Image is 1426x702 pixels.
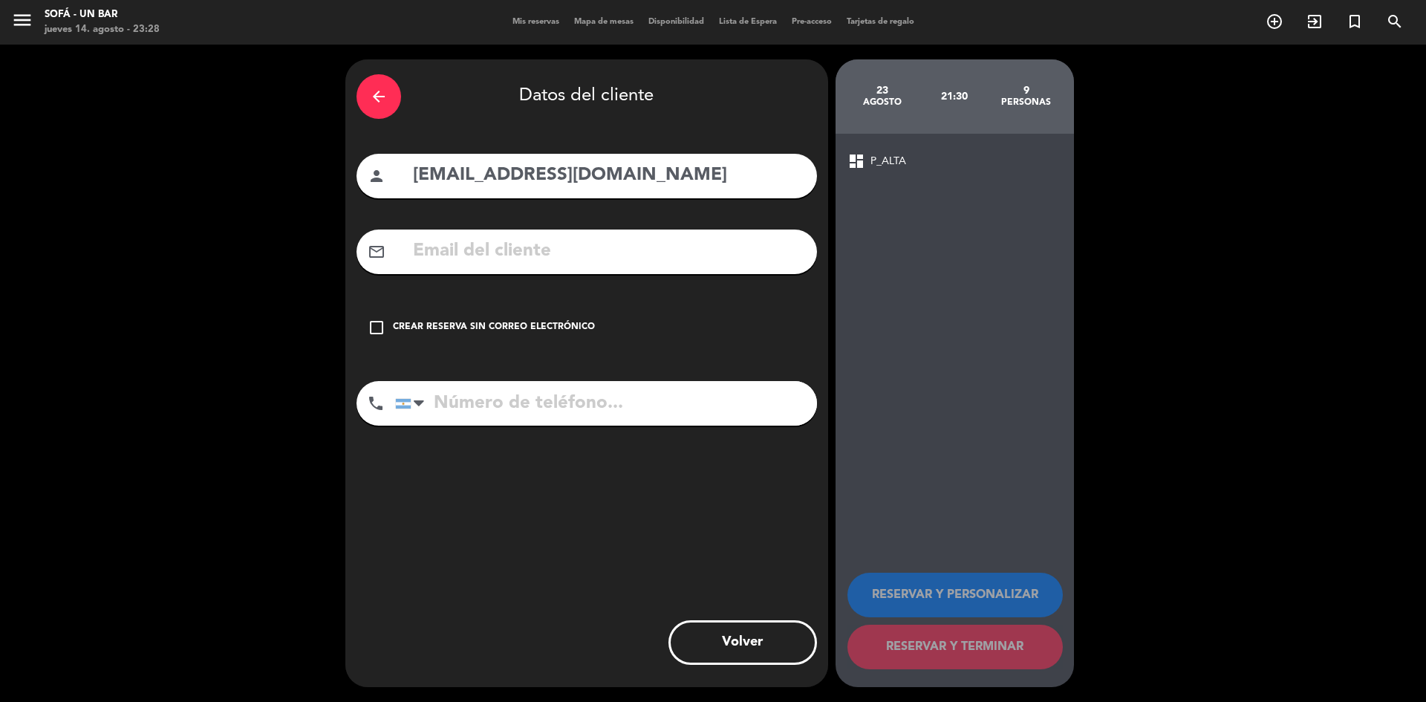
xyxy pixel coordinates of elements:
[918,71,990,123] div: 21:30
[567,18,641,26] span: Mapa de mesas
[370,88,388,105] i: arrow_back
[847,573,1063,617] button: RESERVAR Y PERSONALIZAR
[368,319,385,337] i: check_box_outline_blank
[847,625,1063,669] button: RESERVAR Y TERMINAR
[641,18,712,26] span: Disponibilidad
[395,381,817,426] input: Número de teléfono...
[847,85,919,97] div: 23
[11,9,33,36] button: menu
[1266,13,1283,30] i: add_circle_outline
[990,97,1062,108] div: personas
[368,243,385,261] i: mail_outline
[712,18,784,26] span: Lista de Espera
[411,236,806,267] input: Email del cliente
[45,22,160,37] div: jueves 14. agosto - 23:28
[1346,13,1364,30] i: turned_in_not
[839,18,922,26] span: Tarjetas de regalo
[396,382,430,425] div: Argentina: +54
[1386,13,1404,30] i: search
[368,167,385,185] i: person
[1306,13,1324,30] i: exit_to_app
[11,9,33,31] i: menu
[990,85,1062,97] div: 9
[784,18,839,26] span: Pre-acceso
[393,320,595,335] div: Crear reserva sin correo electrónico
[505,18,567,26] span: Mis reservas
[45,7,160,22] div: SOFÁ - un bar
[356,71,817,123] div: Datos del cliente
[411,160,806,191] input: Nombre del cliente
[870,153,906,170] span: P_ALTA
[847,152,865,170] span: dashboard
[847,97,919,108] div: agosto
[367,394,385,412] i: phone
[668,620,817,665] button: Volver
